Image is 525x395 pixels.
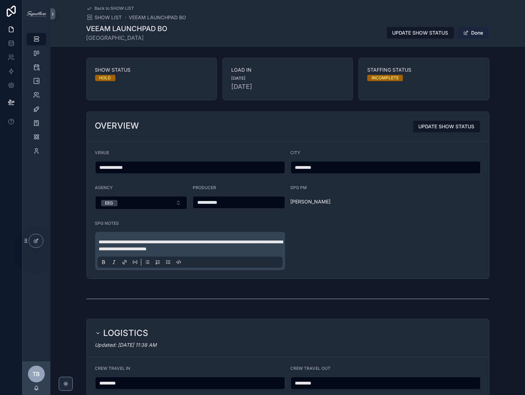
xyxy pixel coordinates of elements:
[291,150,300,155] span: CITY
[95,221,119,226] span: SPG NOTES
[95,185,113,190] span: AGENCY
[22,28,50,166] div: scrollable content
[86,6,134,11] a: Back to SHOW LIST
[367,66,480,73] span: STAFFING STATUS
[95,342,157,348] em: Updated: [DATE] 11:38 AM
[33,370,40,378] span: TB
[371,75,399,81] div: INCOMPLETE
[86,24,168,34] h1: VEEAM LAUNCHPAD BO
[392,29,448,36] span: UPDATE SHOW STATUS
[95,150,109,155] span: VENUE
[291,366,331,371] span: CREW TRAVEL OUT
[386,27,454,39] button: UPDATE SHOW STATUS
[291,185,307,190] span: SPG PM
[419,123,475,130] span: UPDATE SHOW STATUS
[231,82,344,92] span: [DATE]
[95,120,139,131] h2: OVERVIEW
[95,366,130,371] span: CREW TRAVEL IN
[231,76,246,81] strong: [DATE]
[291,198,331,205] span: [PERSON_NAME]
[27,11,46,17] img: App logo
[95,196,187,209] button: Select Button
[95,6,134,11] span: Back to SHOW LIST
[231,66,344,73] span: LOAD IN
[105,200,113,206] div: EEG
[86,34,168,42] span: [GEOGRAPHIC_DATA]
[457,27,489,39] button: Done
[95,66,208,73] span: SHOW STATUS
[95,14,122,21] span: SHOW LIST
[193,185,216,190] span: PRODUCER
[86,14,122,21] a: SHOW LIST
[129,14,186,21] a: VEEAM LAUNCHPAD BO
[99,75,111,81] div: HOLD
[104,328,149,339] h2: LOGISTICS
[413,120,481,133] button: UPDATE SHOW STATUS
